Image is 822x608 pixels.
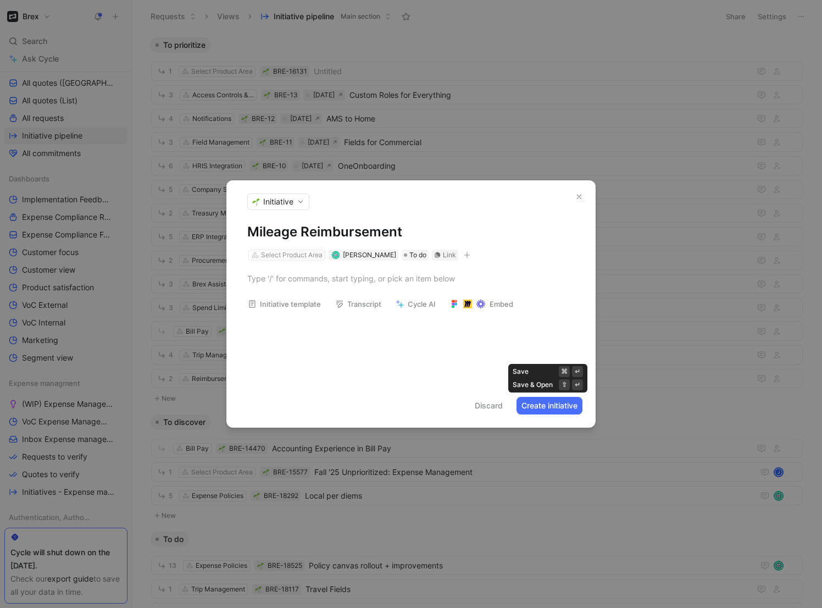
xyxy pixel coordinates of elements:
[330,296,386,312] button: Transcript
[247,223,575,241] h1: Mileage Reimbursement
[332,252,338,258] img: avatar
[343,251,396,259] span: [PERSON_NAME]
[402,250,429,261] div: To do
[391,296,441,312] button: Cycle AI
[261,250,323,261] div: Select Product Area
[252,198,260,206] img: 🌱
[445,296,518,312] button: Embed
[470,397,508,414] button: Discard
[243,296,326,312] button: Initiative template
[409,250,426,261] span: To do
[443,250,456,261] div: Link
[263,196,293,207] span: Initiative
[516,397,582,414] button: Create initiative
